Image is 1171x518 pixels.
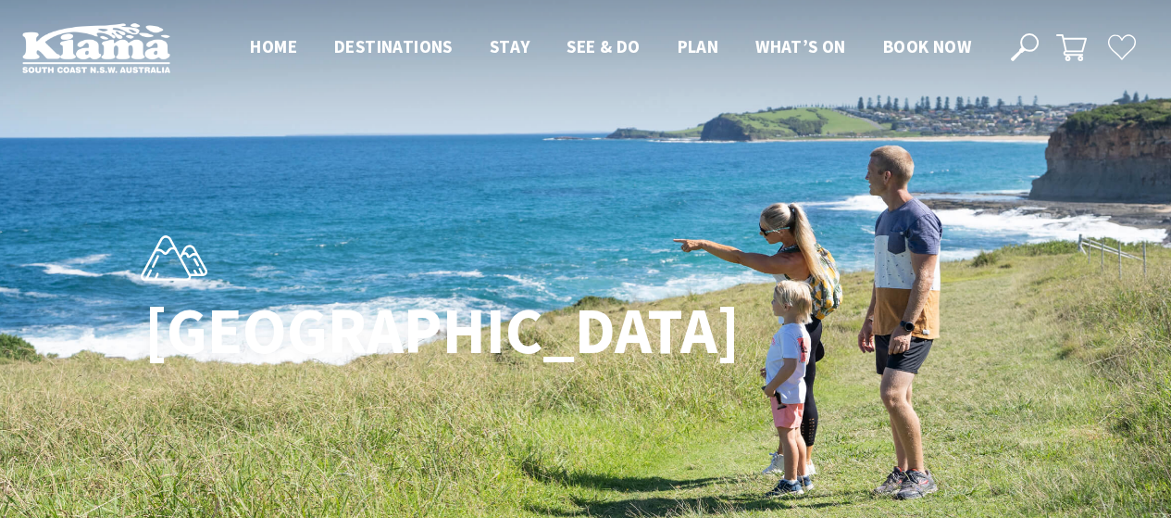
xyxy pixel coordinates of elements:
[250,35,297,57] span: Home
[144,296,667,367] h1: [GEOGRAPHIC_DATA]
[22,22,170,73] img: Kiama Logo
[567,35,640,57] span: See & Do
[755,35,846,57] span: What’s On
[334,35,453,57] span: Destinations
[678,35,719,57] span: Plan
[883,35,971,57] span: Book now
[231,32,990,63] nav: Main Menu
[490,35,530,57] span: Stay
